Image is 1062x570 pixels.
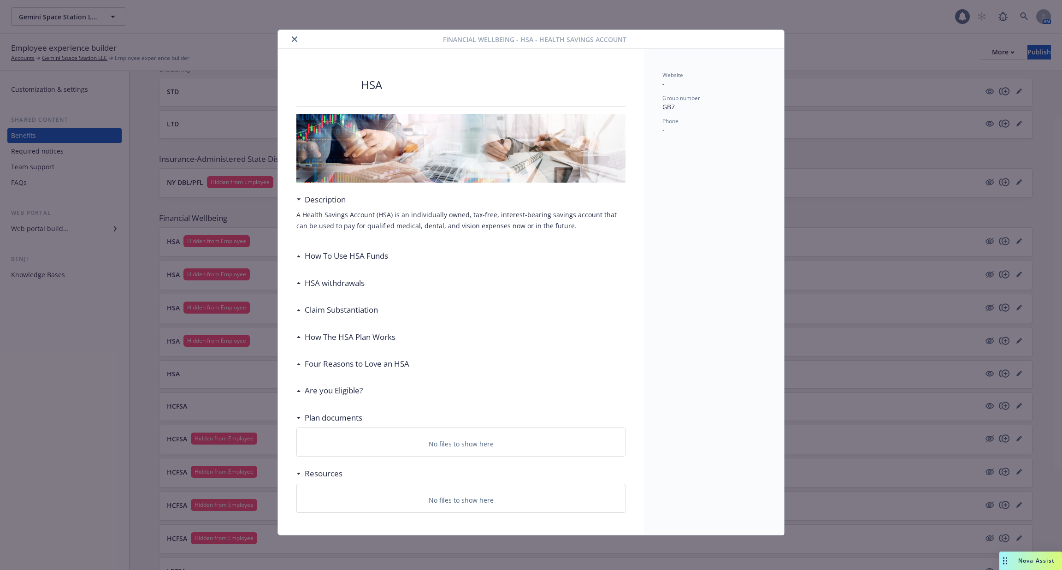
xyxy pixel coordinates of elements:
[296,114,625,183] img: banner
[305,277,365,289] h3: HSA withdrawals​
[305,250,388,262] h3: How To Use HSA Funds
[296,250,388,262] div: How To Use HSA Funds
[296,209,625,232] p: A Health Savings Account (HSA) is an individually owned, tax-free, interest-bearing savings accou...
[361,77,382,93] p: HSA
[443,35,626,44] span: Financial Wellbeing - HSA - Health Savings Account
[429,439,494,449] p: No files to show here
[296,331,395,343] div: How The HSA Plan Works
[662,94,700,102] span: Group number
[296,71,352,99] img: Navia Benefit Solutions
[296,385,363,397] div: Are you Eligible?
[662,102,766,112] p: GB7
[305,358,409,370] h3: Four Reasons to Love an HSA
[296,194,346,206] div: Description
[662,125,766,135] p: -
[1018,557,1055,564] span: Nova Assist
[296,277,365,289] div: HSA withdrawals​
[429,495,494,505] p: No files to show here
[305,385,363,397] h3: Are you Eligible?
[662,117,678,125] span: Phone
[296,358,409,370] div: Four Reasons to Love an HSA
[999,552,1011,570] div: Drag to move
[296,468,342,480] div: Resources
[662,71,683,79] span: Website
[296,304,378,316] div: Claim Substantiation
[305,331,395,343] h3: How The HSA Plan Works
[289,34,300,45] button: close
[305,194,346,206] h3: Description
[305,468,342,480] h3: Resources
[999,552,1062,570] button: Nova Assist
[662,79,766,89] p: -
[305,412,362,424] h3: Plan documents
[305,304,378,316] h3: Claim Substantiation
[296,412,362,424] div: Plan documents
